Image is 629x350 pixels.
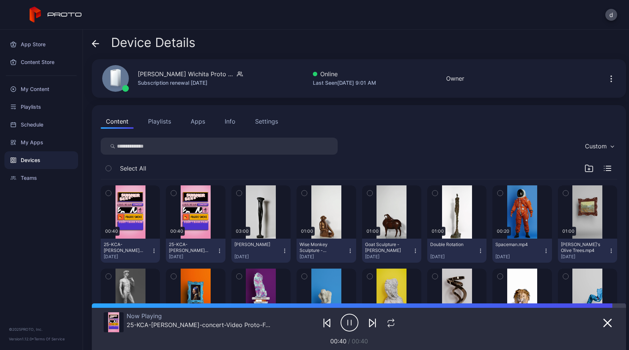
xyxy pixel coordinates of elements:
[138,78,243,87] div: Subscription renewal [DATE]
[581,138,617,155] button: Custom
[348,337,350,345] span: /
[120,164,146,173] span: Select All
[300,242,340,253] div: Wise Monkey Sculpture - Francois-Xavier Lalanne
[4,169,78,187] a: Teams
[101,114,134,129] button: Content
[127,312,274,320] div: Now Playing
[300,254,347,260] div: [DATE]
[4,151,78,169] a: Devices
[101,239,160,263] button: 25-KCA-[PERSON_NAME]-concert-Video Proto-FA-393800.mp4[DATE]
[297,239,356,263] button: Wise Monkey Sculpture - [PERSON_NAME][DATE]
[427,239,486,263] button: Double Rotation[DATE]
[138,70,234,78] div: [PERSON_NAME] Wichita Proto Luma
[4,134,78,151] a: My Apps
[492,239,552,263] button: Spaceman.mp4[DATE]
[231,239,291,263] button: [PERSON_NAME][DATE]
[352,337,368,345] span: 00:40
[185,114,210,129] button: Apps
[605,9,617,21] button: d
[9,326,74,332] div: © 2025 PROTO, Inc.
[430,242,471,248] div: Double Rotation
[166,239,225,263] button: 25-KCA-[PERSON_NAME]-concert-Video Proto-FA-393800(1).mp4[DATE]
[104,254,151,260] div: [DATE]
[169,242,210,253] div: 25-KCA-Koch-concert-Video Proto-FA-393800(1).mp4
[234,242,275,248] div: Christies Giacometti
[234,254,282,260] div: [DATE]
[430,254,478,260] div: [DATE]
[143,114,176,129] button: Playlists
[362,239,421,263] button: Goat Sculpture - [PERSON_NAME][DATE]
[313,70,376,78] div: Online
[104,242,144,253] div: 25-KCA-Koch-concert-Video Proto-FA-393800.mp4
[558,239,617,263] button: [PERSON_NAME]'s Olive Trees.mp4[DATE]
[495,254,543,260] div: [DATE]
[495,242,536,248] div: Spaceman.mp4
[250,114,283,129] button: Settings
[446,74,464,83] div: Owner
[4,53,78,71] a: Content Store
[365,242,406,253] div: Goat Sculpture - Francois-Xavier Lalanne
[169,254,216,260] div: [DATE]
[9,337,34,341] span: Version 1.12.0 •
[4,36,78,53] a: App Store
[365,254,412,260] div: [DATE]
[561,242,602,253] div: Van Gogh's Olive Trees.mp4
[561,254,608,260] div: [DATE]
[313,78,376,87] div: Last Seen [DATE] 9:01 AM
[220,114,241,129] button: Info
[585,142,607,150] div: Custom
[111,36,195,50] span: Device Details
[34,337,65,341] a: Terms Of Service
[127,321,274,329] div: 25-KCA-Koch-concert-Video Proto-FA-393800.mp4
[225,117,235,126] div: Info
[330,337,347,345] span: 00:40
[4,98,78,116] a: Playlists
[4,116,78,134] a: Schedule
[255,117,278,126] div: Settings
[4,80,78,98] a: My Content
